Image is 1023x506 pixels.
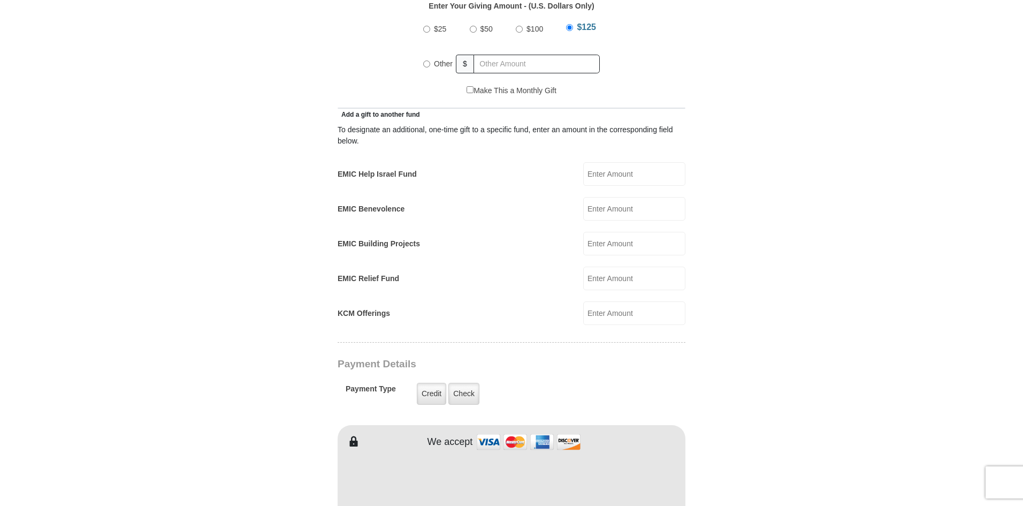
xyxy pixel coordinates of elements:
input: Enter Amount [583,162,685,186]
label: Check [448,383,479,405]
h5: Payment Type [346,384,396,399]
span: Add a gift to another fund [338,111,420,118]
input: Make This a Monthly Gift [467,86,474,93]
span: $25 [434,25,446,33]
span: $50 [480,25,493,33]
span: $ [456,55,474,73]
label: EMIC Building Projects [338,238,420,250]
h4: We accept [427,436,473,448]
img: credit cards accepted [475,431,582,454]
h3: Payment Details [338,358,610,371]
strong: Enter Your Giving Amount - (U.S. Dollars Only) [429,2,594,10]
span: $100 [526,25,543,33]
label: Credit [417,383,446,405]
div: To designate an additional, one-time gift to a specific fund, enter an amount in the correspondin... [338,124,685,147]
input: Enter Amount [583,197,685,221]
input: Enter Amount [583,232,685,255]
span: Other [434,59,453,68]
label: KCM Offerings [338,308,390,319]
label: EMIC Benevolence [338,203,404,215]
span: $125 [577,22,596,32]
label: EMIC Help Israel Fund [338,169,417,180]
input: Enter Amount [583,301,685,325]
input: Enter Amount [583,267,685,290]
input: Other Amount [474,55,600,73]
label: Make This a Monthly Gift [467,85,556,96]
label: EMIC Relief Fund [338,273,399,284]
